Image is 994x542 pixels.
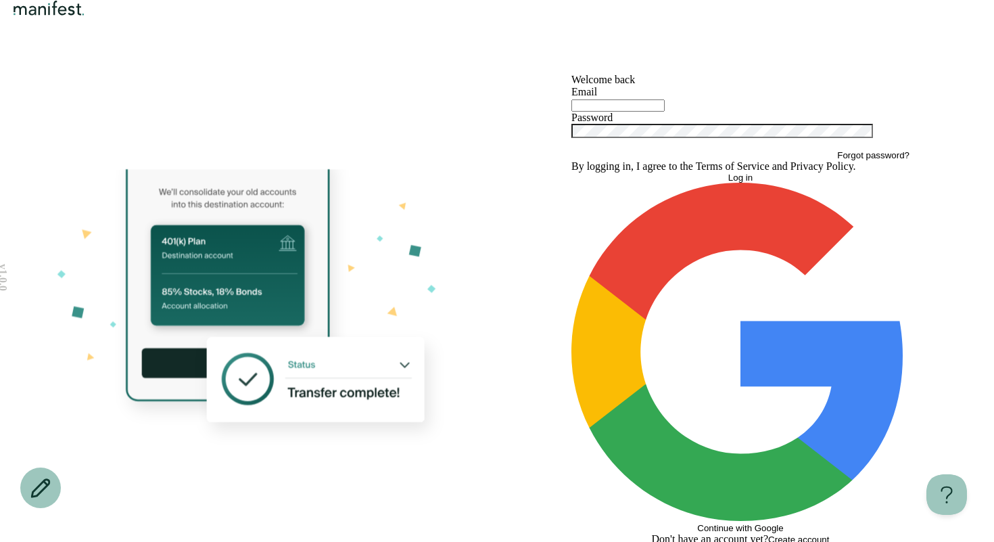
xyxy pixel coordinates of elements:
[571,86,597,97] label: Email
[696,160,770,172] a: Terms of Service
[571,183,909,533] button: Continue with Google
[571,173,909,183] button: Log in
[571,160,909,173] p: By logging in, I agree to the and .
[571,74,909,86] h1: Welcome back
[926,474,967,515] iframe: Toggle Customer Support
[571,112,613,123] label: Password
[697,523,783,533] span: Continue with Google
[728,173,753,183] span: Log in
[790,160,853,172] a: Privacy Policy
[837,150,909,160] button: Forgot password?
